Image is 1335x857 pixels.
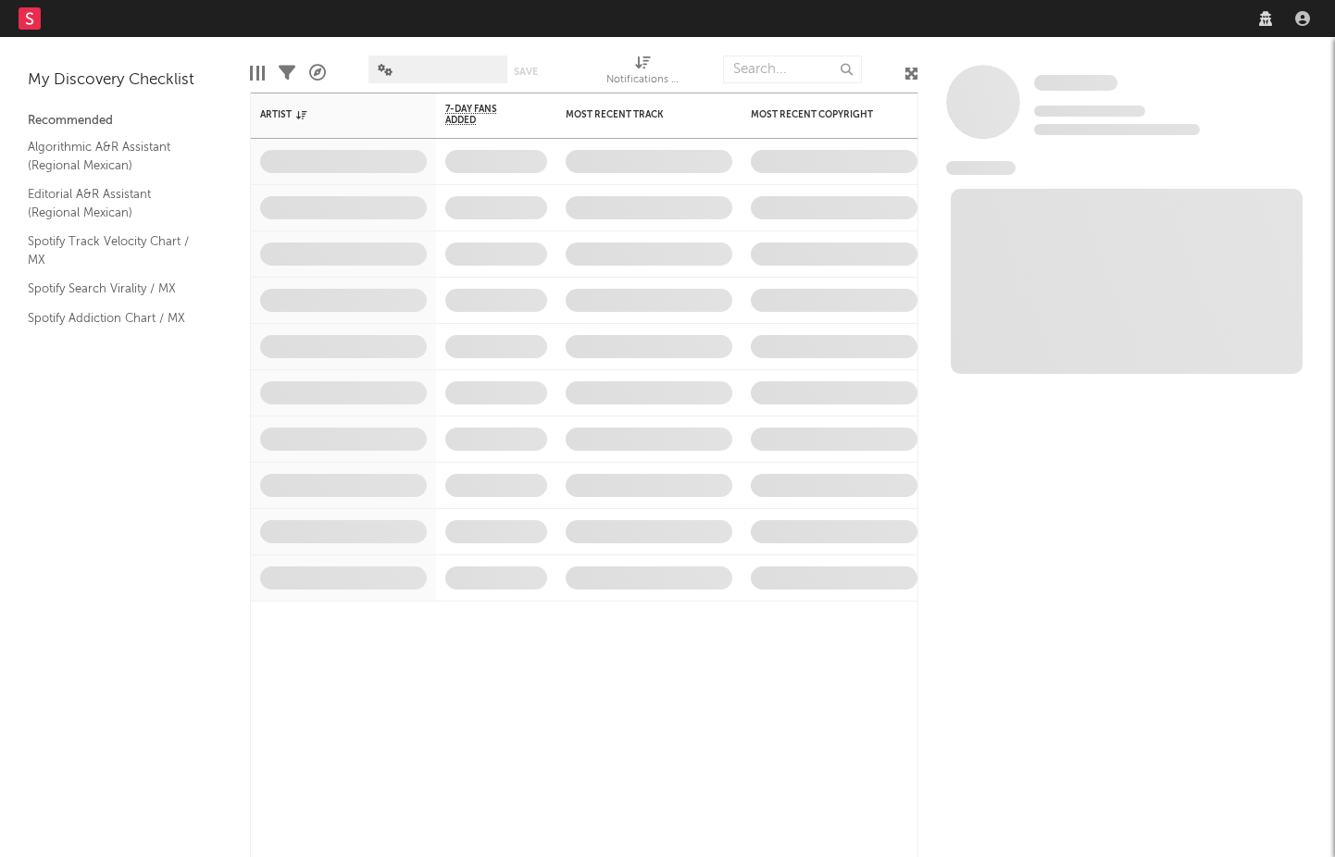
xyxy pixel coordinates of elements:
[28,69,222,92] div: My Discovery Checklist
[514,67,538,77] button: Save
[751,109,890,120] div: Most Recent Copyright
[279,46,295,100] div: Filters
[28,279,204,299] a: Spotify Search Virality / MX
[606,46,680,100] div: Notifications (Artist)
[1034,124,1200,135] span: 0 fans last week
[28,231,204,269] a: Spotify Track Velocity Chart / MX
[260,109,399,120] div: Artist
[28,137,204,175] a: Algorithmic A&R Assistant (Regional Mexican)
[28,184,204,222] a: Editorial A&R Assistant (Regional Mexican)
[1034,75,1117,91] span: Some Artist
[445,104,519,126] span: 7-Day Fans Added
[723,56,862,83] input: Search...
[28,308,204,329] a: Spotify Addiction Chart / MX
[1034,106,1145,117] span: Tracking Since: [DATE]
[1034,74,1117,93] a: Some Artist
[946,161,1016,175] span: News Feed
[250,46,265,100] div: Edit Columns
[606,69,680,92] div: Notifications (Artist)
[309,46,326,100] div: A&R Pipeline
[566,109,705,120] div: Most Recent Track
[28,110,222,132] div: Recommended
